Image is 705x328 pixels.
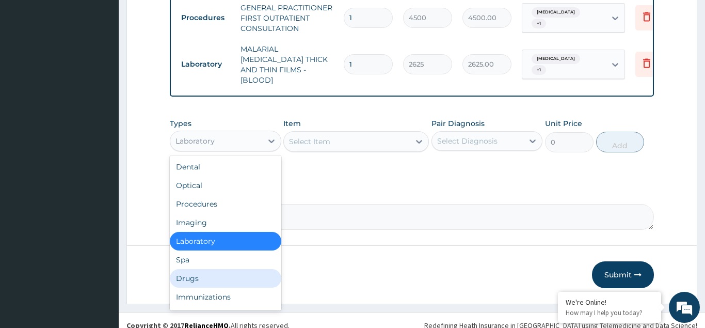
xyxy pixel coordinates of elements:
[170,190,654,198] label: Comment
[532,7,580,18] span: [MEDICAL_DATA]
[170,195,281,213] div: Procedures
[170,158,281,176] div: Dental
[176,55,235,74] td: Laboratory
[596,132,645,152] button: Add
[431,118,485,129] label: Pair Diagnosis
[170,269,281,288] div: Drugs
[60,98,142,202] span: We're online!
[175,136,215,146] div: Laboratory
[437,136,498,146] div: Select Diagnosis
[170,306,281,325] div: Others
[170,119,191,128] label: Types
[566,298,653,307] div: We're Online!
[592,261,654,288] button: Submit
[532,65,546,75] span: + 1
[54,58,173,71] div: Chat with us now
[532,19,546,29] span: + 1
[566,308,653,317] p: How may I help you today?
[5,218,197,255] textarea: Type your message and hit 'Enter'
[170,251,281,269] div: Spa
[169,5,194,30] div: Minimize live chat window
[170,232,281,251] div: Laboratory
[170,176,281,195] div: Optical
[235,39,339,90] td: MALARIAL [MEDICAL_DATA] THICK AND THIN FILMS - [BLOOD]
[283,118,301,129] label: Item
[170,288,281,306] div: Immunizations
[176,8,235,27] td: Procedures
[170,213,281,232] div: Imaging
[19,52,42,77] img: d_794563401_company_1708531726252_794563401
[545,118,582,129] label: Unit Price
[289,136,330,147] div: Select Item
[532,54,580,64] span: [MEDICAL_DATA]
